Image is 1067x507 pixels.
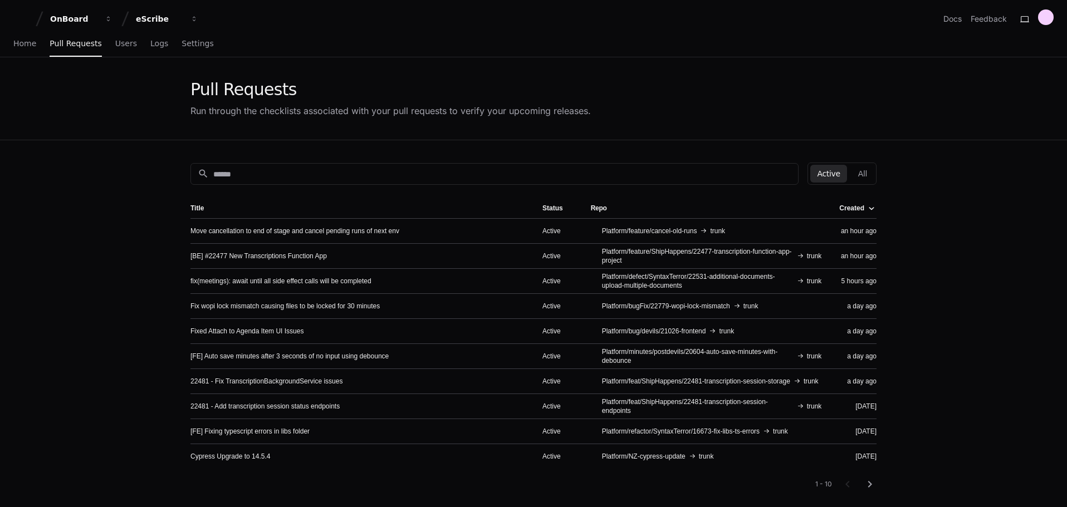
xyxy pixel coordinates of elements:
[839,427,877,436] div: [DATE]
[542,227,573,235] div: Active
[804,377,819,386] span: trunk
[602,302,730,311] span: Platform/bugFix/22779-wopi-lock-mismatch
[971,13,1007,24] button: Feedback
[810,165,846,183] button: Active
[115,31,137,57] a: Users
[699,452,714,461] span: trunk
[710,227,725,235] span: trunk
[150,31,168,57] a: Logs
[190,452,270,461] a: Cypress Upgrade to 14.5.4
[13,40,36,47] span: Home
[542,204,563,213] div: Status
[190,80,591,100] div: Pull Requests
[851,165,874,183] button: All
[46,9,117,29] button: OnBoard
[602,247,794,265] span: Platform/feature/ShipHappens/22477-transcription-function-app-project
[190,252,327,260] a: [BE] #22477 New Transcriptions Function App
[807,252,822,260] span: trunk
[13,31,36,57] a: Home
[602,377,790,386] span: Platform/feat/ShipHappens/22481-transcription-session-storage
[190,104,591,117] div: Run through the checklists associated with your pull requests to verify your upcoming releases.
[719,327,734,336] span: trunk
[190,352,389,361] a: [FE] Auto save minutes after 3 seconds of no input using debounce
[602,427,760,436] span: Platform/refactor/SyntaxTerror/16673-fix-libs-ts-errors
[190,302,380,311] a: Fix wopi lock mismatch causing files to be locked for 30 minutes
[542,452,573,461] div: Active
[839,352,877,361] div: a day ago
[602,397,794,415] span: Platform/feat/ShipHappens/22481-transcription-session-endpoints
[815,480,832,489] div: 1 - 10
[542,302,573,311] div: Active
[807,402,822,411] span: trunk
[190,204,204,213] div: Title
[150,40,168,47] span: Logs
[602,347,794,365] span: Platform/minutes/postdevils/20604-auto-save-minutes-with-debounce
[542,377,573,386] div: Active
[190,204,525,213] div: Title
[182,31,213,57] a: Settings
[839,327,877,336] div: a day ago
[182,40,213,47] span: Settings
[943,13,962,24] a: Docs
[50,31,101,57] a: Pull Requests
[839,452,877,461] div: [DATE]
[542,204,573,213] div: Status
[839,204,874,213] div: Created
[602,272,794,290] span: Platform/defect/SyntaxTerror/22531-additional-documents-upload-multiple-documents
[839,277,877,286] div: 5 hours ago
[542,277,573,286] div: Active
[50,13,98,24] div: OnBoard
[190,277,371,286] a: fix(meetings): await until all side effect calls will be completed
[136,13,184,24] div: eScribe
[839,227,877,235] div: an hour ago
[542,327,573,336] div: Active
[807,277,822,286] span: trunk
[190,377,342,386] a: 22481 - Fix TranscriptionBackgroundService issues
[602,327,706,336] span: Platform/bug/devils/21026-frontend
[839,204,864,213] div: Created
[807,352,822,361] span: trunk
[131,9,203,29] button: eScribe
[190,327,304,336] a: Fixed Attach to Agenda Item UI Issues
[190,227,399,235] a: Move cancellation to end of stage and cancel pending runs of next env
[190,402,340,411] a: 22481 - Add transcription session status endpoints
[773,427,788,436] span: trunk
[602,452,686,461] span: Platform/NZ-cypress-update
[115,40,137,47] span: Users
[542,252,573,260] div: Active
[602,227,697,235] span: Platform/feature/cancel-old-runs
[542,352,573,361] div: Active
[190,427,310,436] a: [FE] Fixing typescript errors in libs folder
[542,402,573,411] div: Active
[839,302,877,311] div: a day ago
[582,198,831,218] th: Repo
[743,302,758,311] span: trunk
[839,252,877,260] div: an hour ago
[50,40,101,47] span: Pull Requests
[839,402,877,411] div: [DATE]
[198,168,209,179] mat-icon: search
[542,427,573,436] div: Active
[863,478,877,491] mat-icon: chevron_right
[839,377,877,386] div: a day ago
